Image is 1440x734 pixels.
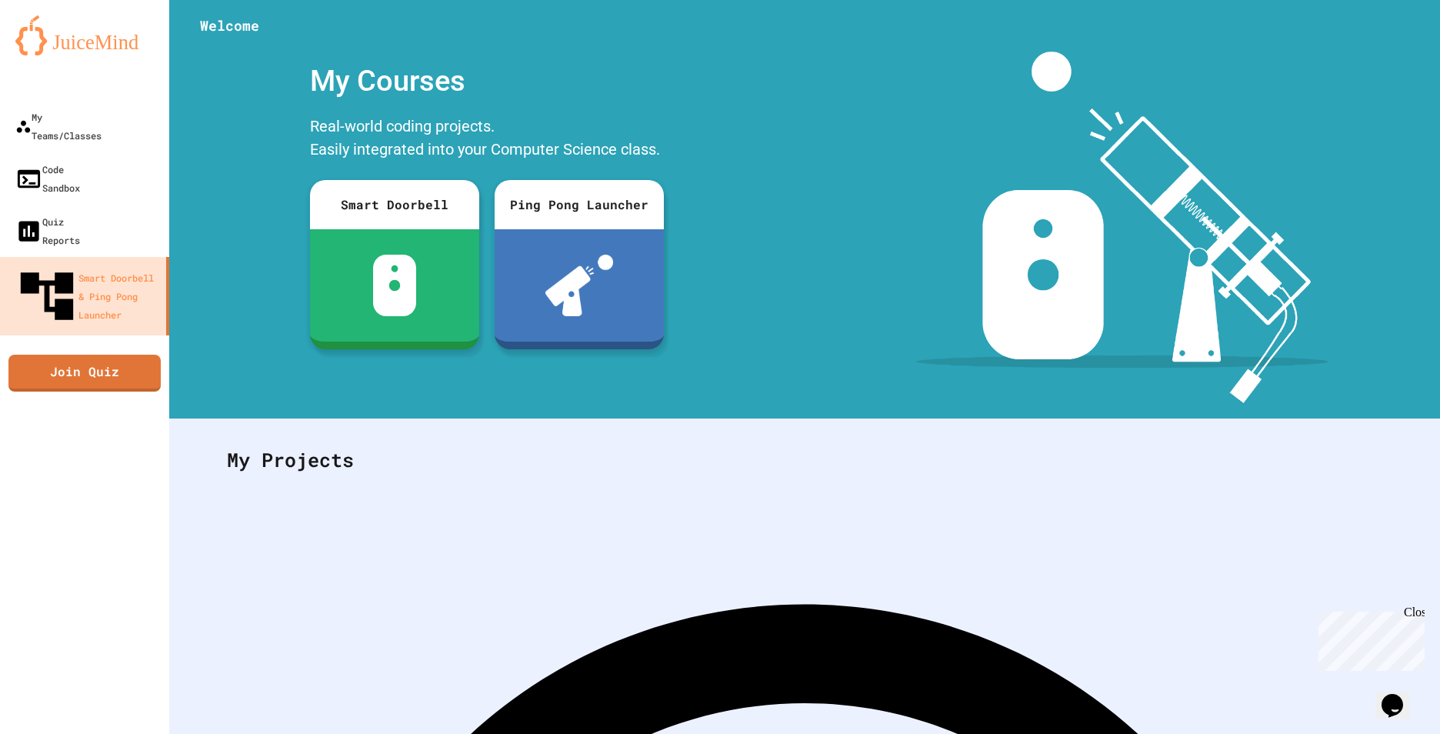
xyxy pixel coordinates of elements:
div: Chat with us now!Close [6,6,106,98]
div: Ping Pong Launcher [495,180,664,229]
div: Smart Doorbell [310,180,479,229]
div: My Courses [302,52,672,111]
div: Smart Doorbell & Ping Pong Launcher [15,265,160,328]
div: Real-world coding projects. Easily integrated into your Computer Science class. [302,111,672,168]
div: Code Sandbox [15,160,80,197]
a: Join Quiz [8,355,161,392]
div: Quiz Reports [15,212,80,249]
div: My Projects [212,430,1398,490]
img: ppl-with-ball.png [545,255,614,316]
iframe: chat widget [1312,606,1425,671]
img: banner-image-my-projects.png [916,52,1328,403]
img: logo-orange.svg [15,15,154,55]
div: My Teams/Classes [15,108,102,145]
img: sdb-white.svg [373,255,417,316]
iframe: chat widget [1375,672,1425,719]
